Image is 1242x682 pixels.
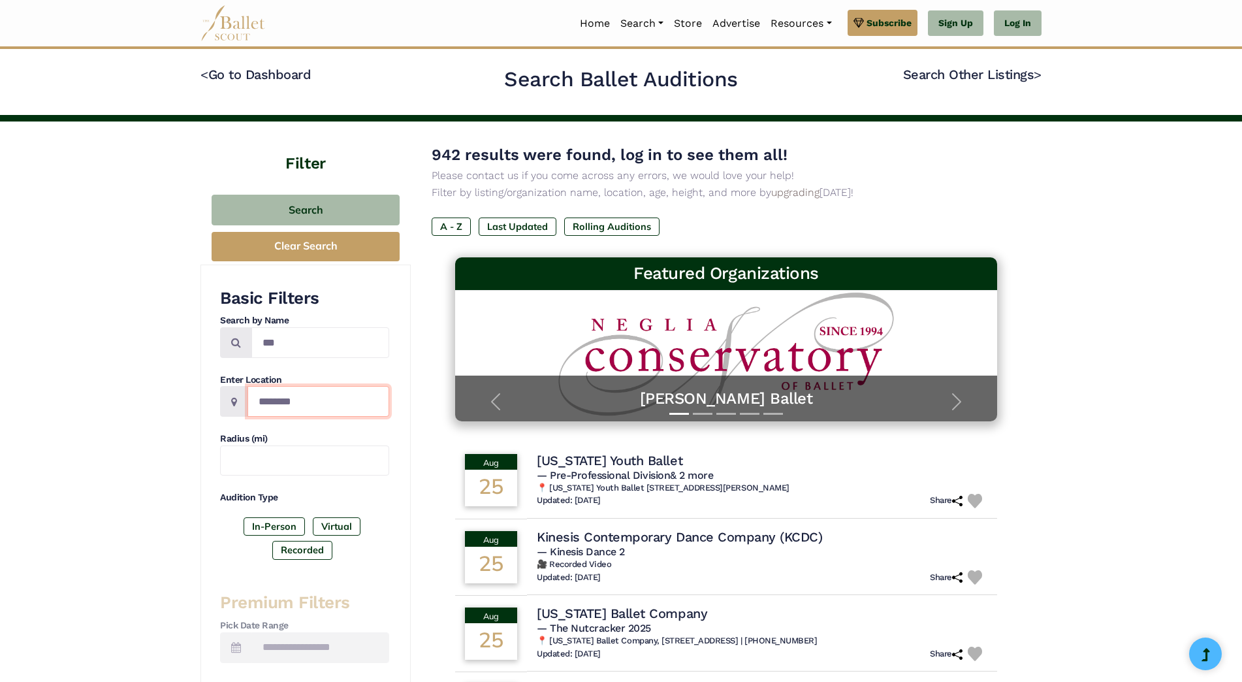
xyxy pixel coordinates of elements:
h3: Featured Organizations [466,263,987,285]
a: Store [669,10,707,37]
div: 25 [465,470,517,506]
h6: Updated: [DATE] [537,572,601,583]
button: Search [212,195,400,225]
a: Search Other Listings> [903,67,1042,82]
h4: Search by Name [220,314,389,327]
a: <Go to Dashboard [200,67,311,82]
button: Slide 1 [669,406,689,421]
div: Aug [465,454,517,470]
a: Resources [765,10,836,37]
span: — The Nutcracker 2025 [537,622,651,634]
h6: 🎥 Recorded Video [537,559,987,570]
h6: Share [930,649,963,660]
h3: Premium Filters [220,592,389,614]
button: Slide 5 [763,406,783,421]
div: 25 [465,547,517,583]
button: Slide 4 [740,406,759,421]
span: 942 results were found, log in to see them all! [432,146,788,164]
a: Advertise [707,10,765,37]
a: [PERSON_NAME] Ballet [468,389,984,409]
h6: 📍 [US_STATE] Ballet Company, [STREET_ADDRESS] | [PHONE_NUMBER] [537,636,987,647]
code: > [1034,66,1042,82]
span: Subscribe [867,16,912,30]
h6: Updated: [DATE] [537,495,601,506]
h2: Search Ballet Auditions [504,66,738,93]
h6: Share [930,495,963,506]
label: Rolling Auditions [564,218,660,236]
div: 25 [465,623,517,660]
img: gem.svg [853,16,864,30]
h6: Share [930,572,963,583]
p: Please contact us if you come across any errors, we would love your help! [432,167,1021,184]
h4: Audition Type [220,491,389,504]
h4: Filter [200,122,411,175]
button: Clear Search [212,232,400,261]
label: A - Z [432,218,471,236]
h4: Radius (mi) [220,432,389,446]
a: upgrading [771,186,820,199]
h6: 📍 [US_STATE] Youth Ballet [STREET_ADDRESS][PERSON_NAME] [537,483,987,494]
span: — Pre-Professional Division [537,469,713,481]
label: Recorded [272,541,332,559]
h4: [US_STATE] Ballet Company [537,605,707,622]
div: Aug [465,608,517,623]
label: Last Updated [479,218,556,236]
input: Search by names... [251,327,389,358]
div: Aug [465,531,517,547]
p: Filter by listing/organization name, location, age, height, and more by [DATE]! [432,184,1021,201]
a: Log In [994,10,1042,37]
label: In-Person [244,517,305,536]
a: Sign Up [928,10,983,37]
span: — Kinesis Dance 2 [537,545,625,558]
button: Slide 2 [693,406,712,421]
button: Slide 3 [716,406,736,421]
a: Subscribe [848,10,917,36]
label: Virtual [313,517,360,536]
h4: Pick Date Range [220,619,389,632]
h6: Updated: [DATE] [537,649,601,660]
code: < [200,66,208,82]
a: & 2 more [670,469,713,481]
a: Home [575,10,615,37]
input: Location [247,386,389,417]
h4: [US_STATE] Youth Ballet [537,452,682,469]
h4: Kinesis Contemporary Dance Company (KCDC) [537,528,822,545]
h3: Basic Filters [220,287,389,310]
h4: Enter Location [220,374,389,387]
a: Search [615,10,669,37]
